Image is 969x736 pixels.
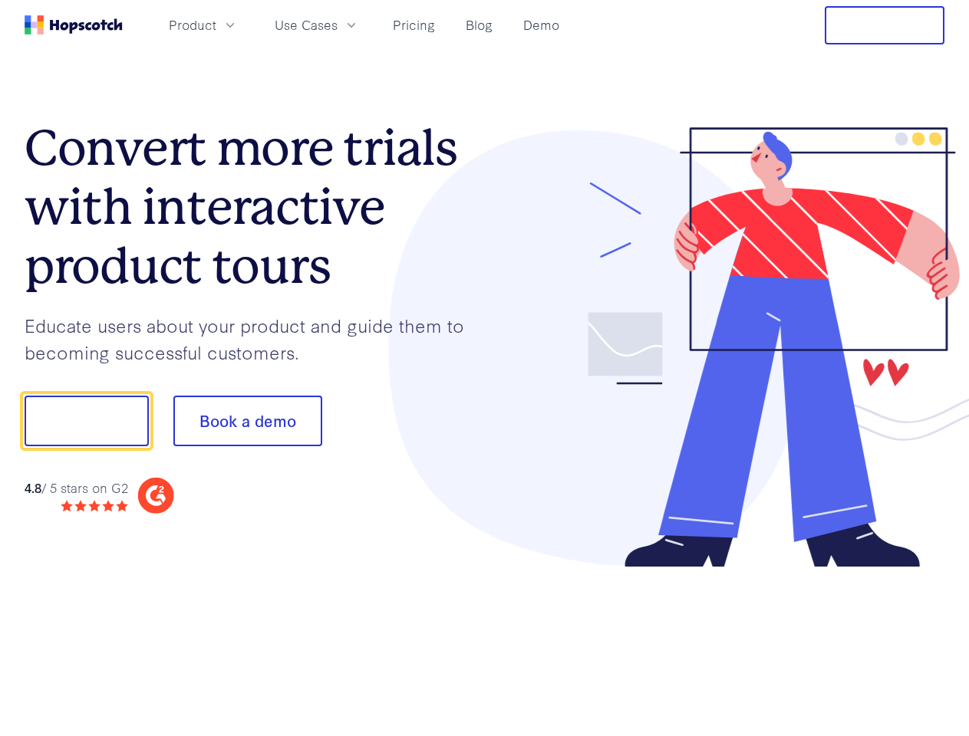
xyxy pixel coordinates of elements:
a: Pricing [387,12,441,38]
button: Book a demo [173,396,322,446]
span: Use Cases [275,15,338,34]
strong: 4.8 [25,478,41,496]
a: Demo [517,12,565,38]
a: Home [25,15,123,34]
p: Educate users about your product and guide them to becoming successful customers. [25,312,485,365]
button: Show me! [25,396,149,446]
div: / 5 stars on G2 [25,478,128,498]
h1: Convert more trials with interactive product tours [25,119,485,295]
button: Product [160,12,247,38]
span: Product [169,15,216,34]
button: Use Cases [265,12,368,38]
a: Blog [460,12,499,38]
button: Free Trial [825,6,944,44]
